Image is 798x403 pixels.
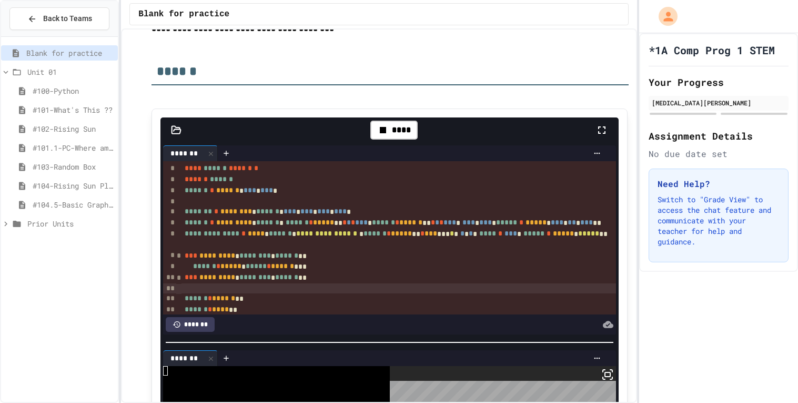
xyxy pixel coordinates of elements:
[649,75,789,90] h2: Your Progress
[649,43,775,57] h1: *1A Comp Prog 1 STEM
[649,129,789,143] h2: Assignment Details
[649,148,789,160] div: No due date set
[658,194,780,247] p: Switch to "Grade View" to access the chat feature and communicate with your teacher for help and ...
[33,104,114,115] span: #101-What's This ??
[33,123,114,134] span: #102-Rising Sun
[33,142,114,153] span: #101.1-PC-Where am I?
[33,180,114,191] span: #104-Rising Sun Plus
[33,199,114,210] span: #104.5-Basic Graphics Review
[652,98,785,107] div: [MEDICAL_DATA][PERSON_NAME]
[43,13,92,24] span: Back to Teams
[658,178,780,190] h3: Need Help?
[9,7,109,30] button: Back to Teams
[27,66,114,77] span: Unit 01
[26,47,114,58] span: Blank for practice
[181,161,650,328] div: To enrich screen reader interactions, please activate Accessibility in Grammarly extension settings
[33,161,114,172] span: #103-Random Box
[138,8,229,21] span: Blank for practice
[27,218,114,229] span: Prior Units
[33,85,114,96] span: #100-Python
[648,4,680,28] div: My Account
